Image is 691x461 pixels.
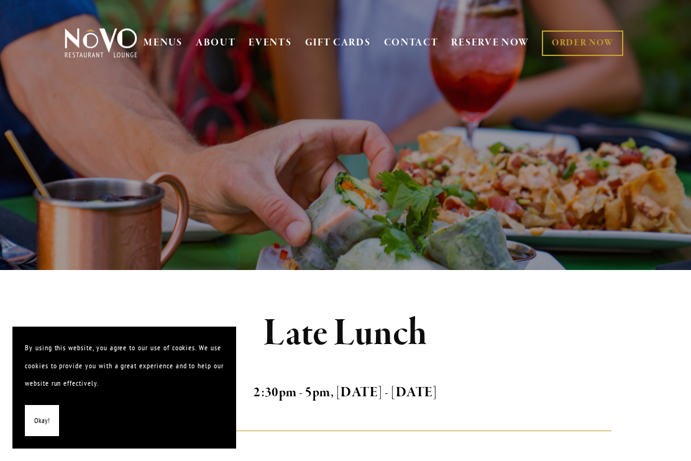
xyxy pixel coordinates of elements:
a: CONTACT [384,31,439,55]
a: MENUS [144,37,183,49]
p: By using this website, you agree to our use of cookies. We use cookies to provide you with a grea... [25,339,224,393]
img: Novo Restaurant &amp; Lounge [62,27,140,58]
strong: Late Lunch [263,310,428,357]
a: GIFT CARDS [305,31,371,55]
a: ABOUT [196,37,236,49]
span: Okay! [34,412,50,430]
section: Cookie banner [12,327,236,449]
a: EVENTS [249,37,291,49]
a: RESERVE NOW [451,31,529,55]
button: Okay! [25,405,59,437]
a: ORDER NOW [542,30,623,56]
strong: 2:30pm - 5pm, [DATE] - [DATE] [254,384,437,401]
